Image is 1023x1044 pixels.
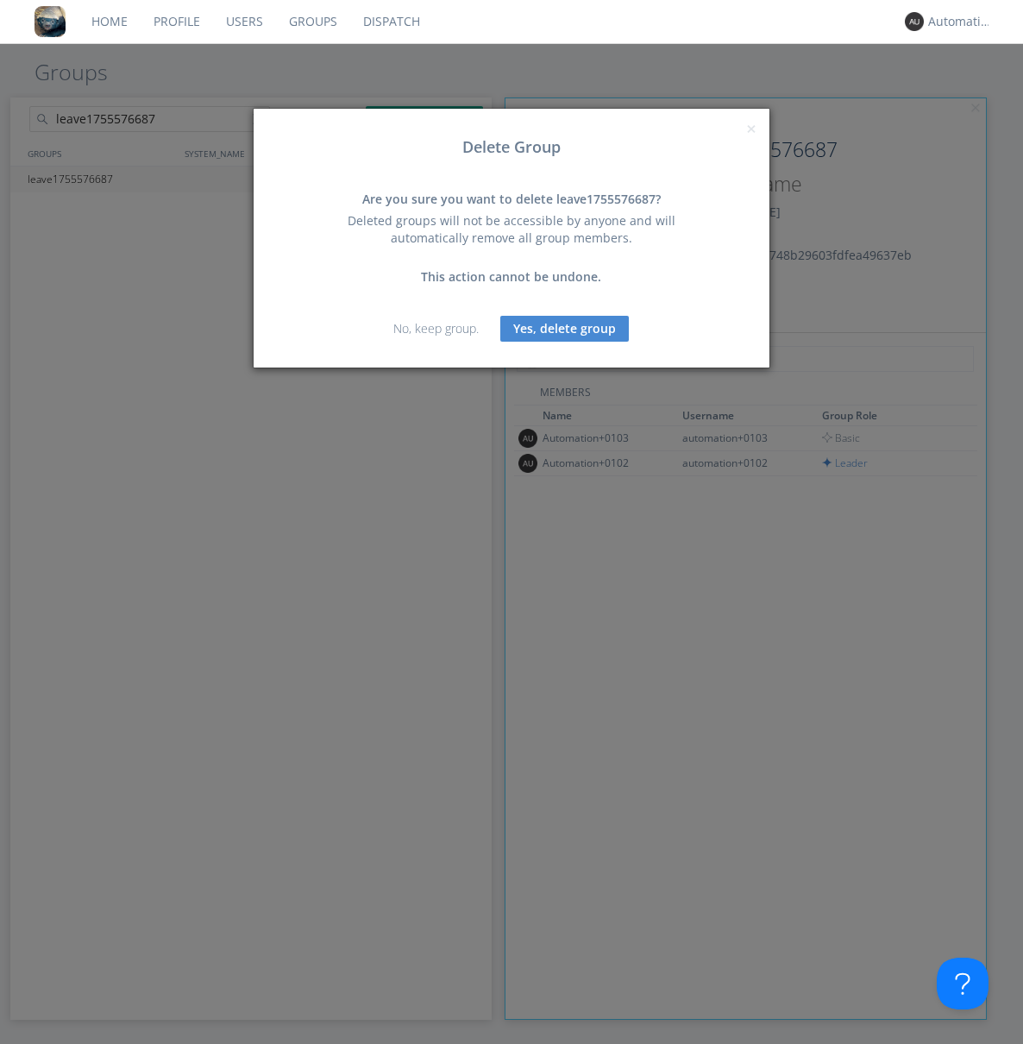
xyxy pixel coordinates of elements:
div: This action cannot be undone. [326,268,697,286]
div: Automation+0004 [928,13,993,30]
span: × [746,116,756,141]
img: 8ff700cf5bab4eb8a436322861af2272 [35,6,66,37]
button: Yes, delete group [500,316,629,342]
div: Are you sure you want to delete leave1755576687? [326,191,697,208]
img: 373638.png [905,12,924,31]
a: No, keep group. [393,320,479,336]
h3: Delete Group [267,139,756,156]
div: Deleted groups will not be accessible by anyone and will automatically remove all group members. [326,212,697,247]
